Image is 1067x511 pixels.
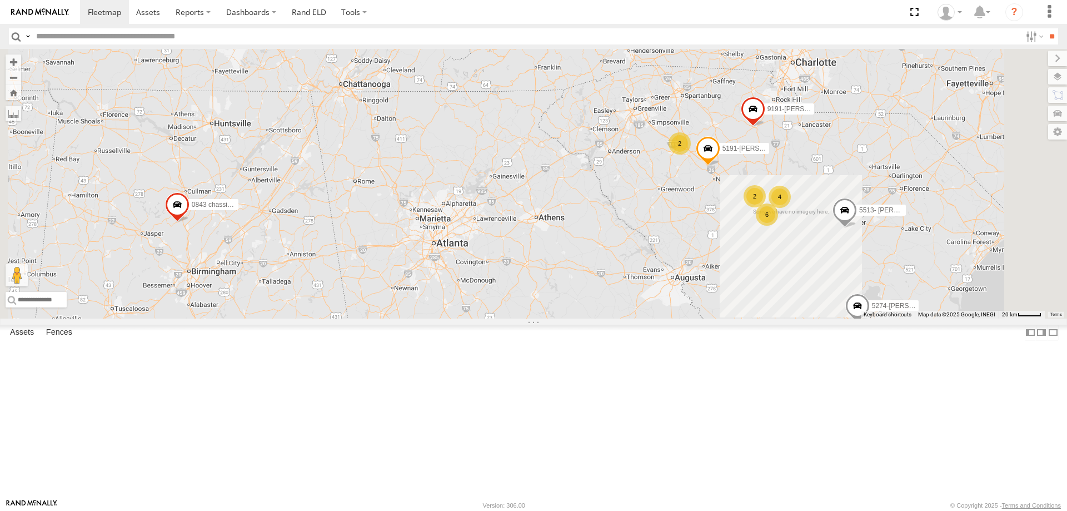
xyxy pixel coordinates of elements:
[950,502,1061,509] div: © Copyright 2025 -
[1048,124,1067,140] label: Map Settings
[1005,3,1023,21] i: ?
[192,201,243,209] span: 0843 chassis 843
[1050,312,1062,317] a: Terms (opens in new tab)
[756,204,778,226] div: 6
[1048,325,1059,341] label: Hide Summary Table
[1002,502,1061,509] a: Terms and Conditions
[859,206,933,214] span: 5513- [PERSON_NAME]
[4,325,39,340] label: Assets
[744,185,766,207] div: 2
[6,106,21,121] label: Measure
[864,311,911,319] button: Keyboard shortcuts
[6,54,21,70] button: Zoom in
[769,186,791,208] div: 4
[23,28,32,44] label: Search Query
[6,264,28,286] button: Drag Pegman onto the map to open Street View
[1036,325,1047,341] label: Dock Summary Table to the Right
[722,145,794,152] span: 5191-[PERSON_NAME]
[918,311,995,317] span: Map data ©2025 Google, INEGI
[6,70,21,85] button: Zoom out
[872,301,965,309] span: 5274-[PERSON_NAME] Space
[11,8,69,16] img: rand-logo.svg
[1021,28,1045,44] label: Search Filter Options
[767,105,913,113] span: 9191-[PERSON_NAME]([GEOGRAPHIC_DATA])
[483,502,525,509] div: Version: 306.00
[1025,325,1036,341] label: Dock Summary Table to the Left
[6,500,57,511] a: Visit our Website
[999,311,1045,319] button: Map Scale: 20 km per 39 pixels
[1002,311,1018,317] span: 20 km
[934,4,966,21] div: Courtney Grier
[669,132,691,155] div: 2
[41,325,78,340] label: Fences
[6,85,21,100] button: Zoom Home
